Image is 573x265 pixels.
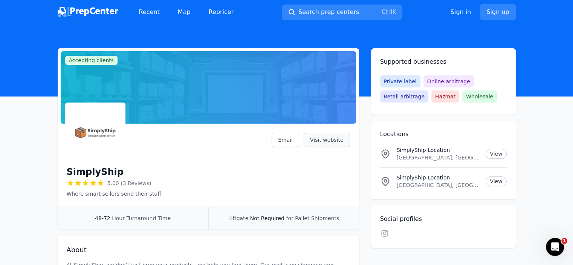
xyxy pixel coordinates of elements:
a: View [486,176,506,186]
a: Email [272,133,299,147]
h2: About [67,245,350,255]
span: Search prep centers [298,8,359,17]
span: Retail arbitrage [380,90,428,103]
span: Hour Turnaround Time [112,215,171,221]
a: Sign up [480,4,515,20]
h2: Supported businesses [380,57,507,66]
span: Online arbitrage [423,75,474,87]
button: Search prep centersCtrlK [282,5,402,20]
span: Wholesale [462,90,497,103]
img: SimplyShip [67,104,124,161]
iframe: Intercom live chat [546,238,564,256]
span: Not Required [250,215,284,221]
a: View [486,149,506,159]
h1: SimplyShip [67,166,124,178]
h2: Social profiles [380,214,507,224]
a: Repricer [203,5,240,20]
span: Liftgate [228,215,248,221]
span: Accepting clients [65,56,118,65]
span: 48-72 [95,215,110,221]
p: SimplyShip Location [397,146,480,154]
p: Where smart sellers send their stuff [67,190,161,198]
p: [GEOGRAPHIC_DATA], [GEOGRAPHIC_DATA], [GEOGRAPHIC_DATA] [397,181,480,189]
span: Hazmat [431,90,459,103]
h2: Locations [380,130,507,139]
a: Map [172,5,197,20]
a: Recent [133,5,166,20]
a: Visit website [304,133,350,147]
span: for Pallet Shipments [286,215,339,221]
p: SimplyShip Location [397,174,480,181]
p: [GEOGRAPHIC_DATA], [GEOGRAPHIC_DATA], [GEOGRAPHIC_DATA] [397,154,480,161]
span: 1 [561,238,567,244]
img: PrepCenter [58,7,118,17]
kbd: Ctrl [382,8,392,15]
span: Private label [380,75,420,87]
a: Sign in [451,8,471,17]
kbd: K [392,8,396,15]
span: 5.00 (3 Reviews) [107,179,151,187]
